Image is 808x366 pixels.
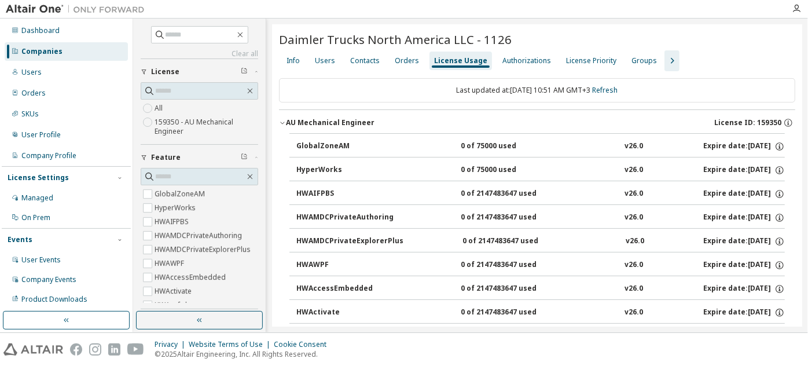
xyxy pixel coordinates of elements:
div: Company Events [21,275,76,284]
label: HWAWPF [155,257,186,270]
button: HWAccessEmbedded0 of 2147483647 usedv26.0Expire date:[DATE] [296,276,785,302]
div: Dashboard [21,26,60,35]
div: 0 of 75000 used [461,141,565,152]
label: 159350 - AU Mechanical Engineer [155,115,258,138]
label: HyperWorks [155,201,198,215]
a: Clear all [141,49,258,58]
span: Feature [151,153,181,162]
div: HWAMDCPrivateAuthoring [296,213,401,223]
img: youtube.svg [127,343,144,356]
label: GlobalZoneAM [155,187,207,201]
div: HWAIFPBS [296,189,401,199]
div: On Prem [21,213,50,222]
div: 0 of 2147483647 used [461,308,565,318]
label: HWAMDCPrivateExplorerPlus [155,243,253,257]
div: 0 of 75000 used [461,165,565,175]
a: Refresh [593,85,618,95]
div: 0 of 2147483647 used [461,213,565,223]
div: License Priority [566,56,616,65]
div: Managed [21,193,53,203]
img: Altair One [6,3,150,15]
div: Website Terms of Use [189,340,274,349]
div: Contacts [350,56,380,65]
div: Expire date: [DATE] [703,165,785,175]
div: HWActivate [296,308,401,318]
div: HWAccessEmbedded [296,284,401,294]
div: License Usage [434,56,487,65]
span: Clear filter [241,67,248,76]
div: Product Downloads [21,295,87,304]
span: License ID: 159350 [714,118,781,127]
button: License [141,59,258,85]
div: AU Mechanical Engineer [286,118,374,127]
div: 0 of 2147483647 used [461,189,565,199]
div: Expire date: [DATE] [703,189,785,199]
div: Orders [21,89,46,98]
div: HWAWPF [296,260,401,270]
button: Feature [141,145,258,170]
img: linkedin.svg [108,343,120,356]
div: Privacy [155,340,189,349]
label: HWAMDCPrivateAuthoring [155,229,244,243]
button: HyperWorks0 of 75000 usedv26.0Expire date:[DATE] [296,158,785,183]
div: v26.0 [625,189,643,199]
div: User Profile [21,130,61,140]
div: v26.0 [626,236,644,247]
div: HWAMDCPrivateExplorerPlus [296,236,403,247]
div: License Settings [8,173,69,182]
div: Expire date: [DATE] [703,260,785,270]
div: Orders [395,56,419,65]
button: HWAIFPBS0 of 2147483647 usedv26.0Expire date:[DATE] [296,181,785,207]
div: Users [21,68,42,77]
div: Expire date: [DATE] [703,213,785,223]
div: 0 of 2147483647 used [461,284,565,294]
div: User Events [21,255,61,265]
div: Expire date: [DATE] [703,141,785,152]
img: altair_logo.svg [3,343,63,356]
button: GlobalZoneAM0 of 75000 usedv26.0Expire date:[DATE] [296,134,785,159]
div: Events [8,235,32,244]
span: Daimler Trucks North America LLC - 1126 [279,31,512,47]
div: v26.0 [625,165,643,175]
div: SKUs [21,109,39,119]
div: Groups [631,56,657,65]
div: 0 of 2147483647 used [461,260,565,270]
img: facebook.svg [70,343,82,356]
div: Companies [21,47,63,56]
div: Info [287,56,300,65]
div: Authorizations [502,56,551,65]
button: HWAWPF0 of 2147483647 usedv26.0Expire date:[DATE] [296,252,785,278]
div: v26.0 [625,213,643,223]
div: v26.0 [625,284,643,294]
div: v26.0 [625,141,643,152]
label: HWActivate [155,284,194,298]
div: Company Profile [21,151,76,160]
span: License [151,67,179,76]
label: HWAcufwh [155,298,192,312]
button: HWAcufwh0 of 2147483647 usedv26.0Expire date:[DATE] [296,324,785,349]
button: HWActivate0 of 2147483647 usedv26.0Expire date:[DATE] [296,300,785,325]
div: Expire date: [DATE] [703,308,785,318]
div: HyperWorks [296,165,401,175]
label: HWAccessEmbedded [155,270,228,284]
div: 0 of 2147483647 used [462,236,567,247]
button: HWAMDCPrivateAuthoring0 of 2147483647 usedv26.0Expire date:[DATE] [296,205,785,230]
label: All [155,101,165,115]
div: Expire date: [DATE] [703,236,785,247]
div: GlobalZoneAM [296,141,401,152]
div: Users [315,56,335,65]
div: Last updated at: [DATE] 10:51 AM GMT+3 [279,78,795,103]
span: Clear filter [241,153,248,162]
button: Only my usage [141,309,258,335]
p: © 2025 Altair Engineering, Inc. All Rights Reserved. [155,349,333,359]
label: HWAIFPBS [155,215,191,229]
button: AU Mechanical EngineerLicense ID: 159350 [279,110,795,136]
div: v26.0 [625,308,643,318]
div: Expire date: [DATE] [703,284,785,294]
div: Cookie Consent [274,340,333,349]
div: v26.0 [625,260,643,270]
img: instagram.svg [89,343,101,356]
button: HWAMDCPrivateExplorerPlus0 of 2147483647 usedv26.0Expire date:[DATE] [296,229,785,254]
